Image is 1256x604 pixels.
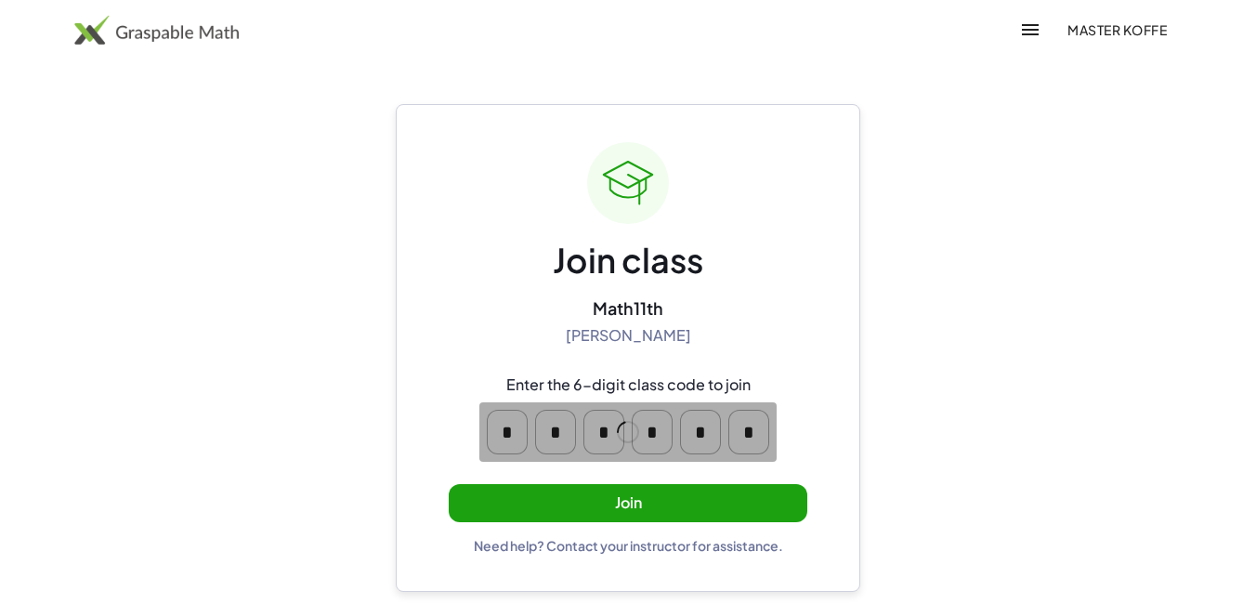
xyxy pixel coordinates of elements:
button: Master Koffe [1053,13,1182,46]
span: Master Koffe [1067,21,1167,38]
div: Join class [553,239,703,282]
div: Enter the 6-digit class code to join [506,375,751,395]
div: [PERSON_NAME] [566,326,691,346]
div: Need help? Contact your instructor for assistance. [474,537,783,554]
div: Math11th [593,297,663,319]
button: Join [449,484,807,522]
